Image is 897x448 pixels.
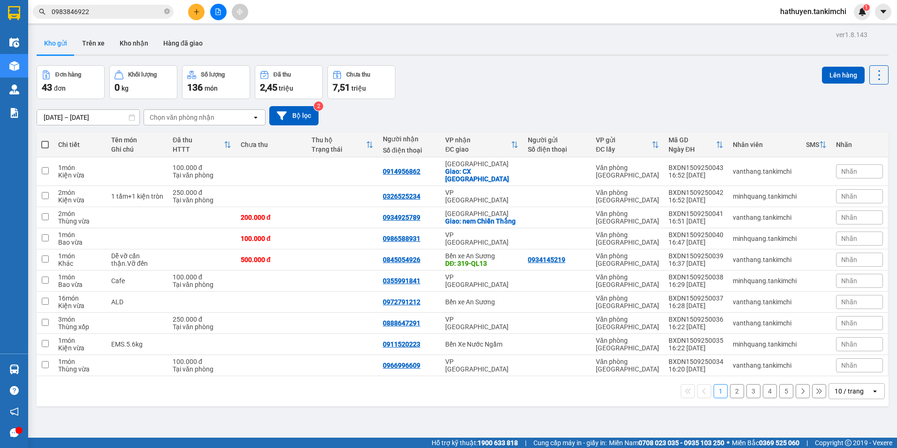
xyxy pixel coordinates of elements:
[806,438,808,448] span: |
[746,384,760,398] button: 3
[733,319,797,327] div: vanthang.tankimchi
[111,298,163,306] div: ALD
[669,294,723,302] div: BXDN1509250037
[669,281,723,288] div: 16:29 [DATE]
[168,132,236,157] th: Toggle SortBy
[525,438,526,448] span: |
[156,32,210,54] button: Hàng đã giao
[669,273,723,281] div: BXDN1509250038
[232,4,248,20] button: aim
[312,146,366,153] div: Trạng thái
[733,256,797,263] div: vanthang.tankimchi
[445,252,518,260] div: Bến xe An Sương
[591,132,664,157] th: Toggle SortBy
[383,135,436,143] div: Người nhận
[669,231,723,239] div: BXDN1509250040
[383,319,420,327] div: 0888647291
[596,273,659,288] div: Văn phòng [GEOGRAPHIC_DATA]
[58,316,102,323] div: 3 món
[236,8,243,15] span: aim
[111,277,163,285] div: Cafe
[241,214,303,221] div: 200.000 đ
[596,189,659,204] div: Văn phòng [GEOGRAPHIC_DATA]
[858,8,867,16] img: icon-new-feature
[9,364,19,374] img: warehouse-icon
[252,114,259,121] svg: open
[128,71,157,78] div: Khối lượng
[383,362,420,369] div: 0966996609
[327,65,395,99] button: Chưa thu7,51 triệu
[822,67,865,84] button: Lên hàng
[173,316,231,323] div: 250.000 đ
[58,337,102,344] div: 1 món
[351,85,366,92] span: triệu
[669,358,723,365] div: BXDN1509250034
[383,340,420,348] div: 0911520223
[669,164,723,171] div: BXDN1509250043
[173,171,231,179] div: Tại văn phòng
[10,407,19,416] span: notification
[383,168,420,175] div: 0914956862
[596,146,652,153] div: ĐC lấy
[150,113,214,122] div: Chọn văn phòng nhận
[445,316,518,331] div: VP [GEOGRAPHIC_DATA]
[528,146,586,153] div: Số điện thoại
[112,32,156,54] button: Kho nhận
[111,146,163,153] div: Ghi chú
[39,8,46,15] span: search
[58,217,102,225] div: Thùng vừa
[173,189,231,196] div: 250.000 đ
[865,4,868,11] span: 1
[669,260,723,267] div: 16:37 [DATE]
[109,65,177,99] button: Khối lượng0kg
[383,277,420,285] div: 0355991841
[383,298,420,306] div: 0972791212
[836,141,883,148] div: Nhãn
[58,365,102,373] div: Thùng vừa
[528,136,586,144] div: Người gửi
[445,231,518,246] div: VP [GEOGRAPHIC_DATA]
[730,384,744,398] button: 2
[58,323,102,331] div: Thùng xốp
[58,294,102,302] div: 16 món
[383,256,420,263] div: 0845054926
[733,298,797,306] div: vanthang.tankimchi
[173,146,224,153] div: HTTT
[164,8,170,14] span: close-circle
[114,82,120,93] span: 0
[173,136,224,144] div: Đã thu
[533,438,607,448] span: Cung cấp máy in - giấy in:
[58,273,102,281] div: 1 món
[205,85,218,92] span: món
[763,384,777,398] button: 4
[841,214,857,221] span: Nhãn
[445,146,511,153] div: ĐC giao
[164,8,170,16] span: close-circle
[596,231,659,246] div: Văn phòng [GEOGRAPHIC_DATA]
[727,441,730,445] span: ⚪️
[111,340,163,348] div: EMS.5.6kg
[733,141,797,148] div: Nhân viên
[596,136,652,144] div: VP gửi
[241,235,303,242] div: 100.000 đ
[58,344,102,352] div: Kiện vừa
[445,160,518,168] div: [GEOGRAPHIC_DATA]
[260,82,277,93] span: 2,45
[58,164,102,171] div: 1 món
[863,4,870,11] sup: 1
[733,277,797,285] div: minhquang.tankimchi
[314,101,323,111] sup: 2
[773,6,854,17] span: hathuyen.tankimchi
[182,65,250,99] button: Số lượng136món
[841,235,857,242] span: Nhãn
[111,136,163,144] div: Tên món
[445,298,518,306] div: Bến xe An Sương
[10,428,19,437] span: message
[669,316,723,323] div: BXDN1509250036
[111,252,163,267] div: Dễ vỡ cẩn thận.Vỡ đền
[669,302,723,309] div: 16:28 [DATE]
[383,235,420,242] div: 0986588931
[596,164,659,179] div: Văn phòng [GEOGRAPHIC_DATA]
[669,365,723,373] div: 16:20 [DATE]
[669,252,723,260] div: BXDN1509250039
